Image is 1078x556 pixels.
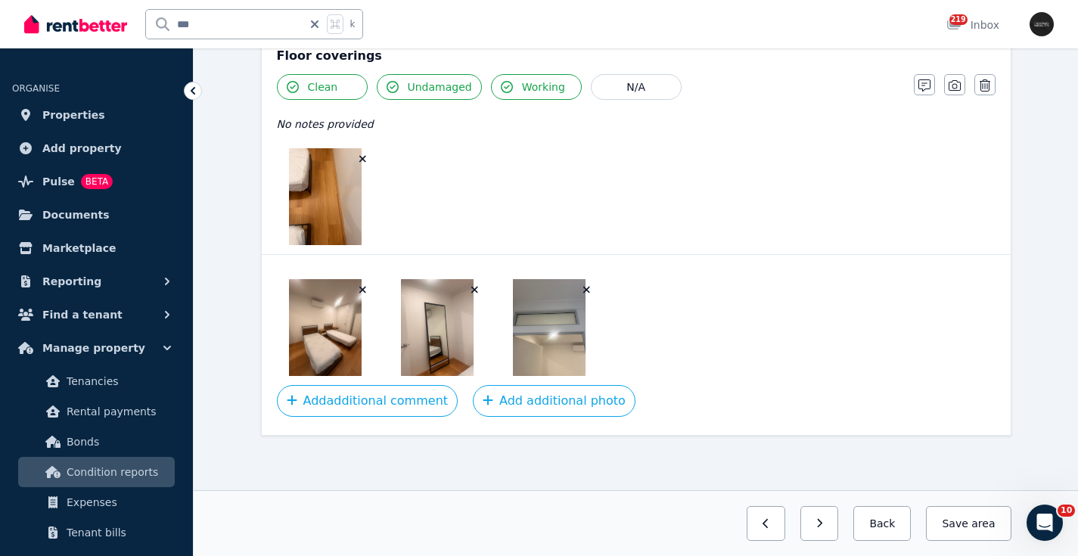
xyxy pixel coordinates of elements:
button: Addadditional comment [277,385,458,417]
span: 10 [1058,505,1075,517]
span: Find a tenant [42,306,123,324]
a: Bonds [18,427,175,457]
span: Marketplace [42,239,116,257]
button: Reporting [12,266,181,297]
div: Floor coverings [277,47,996,65]
a: Tenant bills [18,517,175,548]
button: Add additional photo [473,385,635,417]
span: Clean [308,79,338,95]
span: Expenses [67,493,169,511]
div: Inbox [946,17,999,33]
a: Rental payments [18,396,175,427]
a: Tenancies [18,366,175,396]
span: BETA [81,174,113,189]
span: Undamaged [408,79,472,95]
button: Clean [277,74,368,100]
button: Manage property [12,333,181,363]
span: Reporting [42,272,101,290]
span: No notes provided [277,118,374,130]
img: IMG_3293.jpeg [289,279,362,376]
span: Properties [42,106,105,124]
img: IMG_3288.jpeg [401,279,474,376]
span: 219 [949,14,968,25]
img: RentBetter [24,13,127,36]
span: Add property [42,139,122,157]
span: Documents [42,206,110,224]
button: Find a tenant [12,300,181,330]
button: Back [853,506,911,541]
a: Condition reports [18,457,175,487]
span: Manage property [42,339,145,357]
span: Tenant bills [67,523,169,542]
span: Rental payments [67,402,169,421]
a: PulseBETA [12,166,181,197]
img: IMG_3292.jpeg [289,148,362,245]
span: ORGANISE [12,83,60,94]
button: Working [491,74,582,100]
span: Bonds [67,433,169,451]
span: area [971,516,995,531]
iframe: Intercom live chat [1027,505,1063,541]
span: k [349,18,355,30]
img: Iconic Realty Pty Ltd [1030,12,1054,36]
span: Condition reports [67,463,169,481]
a: Marketplace [12,233,181,263]
span: Working [522,79,565,95]
button: N/A [591,74,682,100]
a: Expenses [18,487,175,517]
span: Tenancies [67,372,169,390]
button: Undamaged [377,74,482,100]
a: Add property [12,133,181,163]
span: Pulse [42,172,75,191]
a: Documents [12,200,181,230]
img: image.jpg [513,279,586,376]
a: Properties [12,100,181,130]
button: Save area [926,506,1011,541]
